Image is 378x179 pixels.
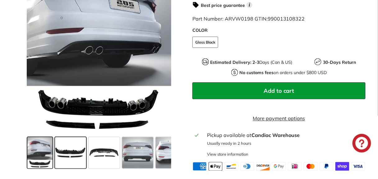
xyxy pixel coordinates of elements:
img: paypal [320,162,334,171]
strong: Estimated Delivery: 2-3 [210,59,260,65]
strong: Candiac Warehouse [251,132,300,139]
p: on orders under $800 USD [240,70,327,76]
span: i [247,2,252,8]
img: ideal [288,162,302,171]
img: american_express [193,162,207,171]
div: View store information [207,152,248,158]
p: Usually ready in 2 hours [207,141,363,147]
img: google_pay [272,162,286,171]
img: master [304,162,318,171]
button: Add to cart [192,82,366,99]
img: shopify_pay [335,162,349,171]
img: apple_pay [209,162,223,171]
img: discover [256,162,270,171]
div: Pickup available at [207,132,363,139]
span: 990013108322 [268,16,305,22]
p: Days (Can & US) [210,59,293,66]
span: Part Number: ARVW0198 GTIN: [192,16,305,22]
strong: No customs fees [240,70,274,76]
a: More payment options [192,115,366,122]
strong: Best price guarantee [201,2,245,8]
img: diners_club [240,162,254,171]
span: Add to cart [264,87,294,95]
label: COLOR [192,27,366,34]
strong: 30-Days Return [323,59,356,65]
inbox-online-store-chat: Shopify online store chat [351,134,373,154]
img: bancontact [224,162,238,171]
img: visa [351,162,365,171]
